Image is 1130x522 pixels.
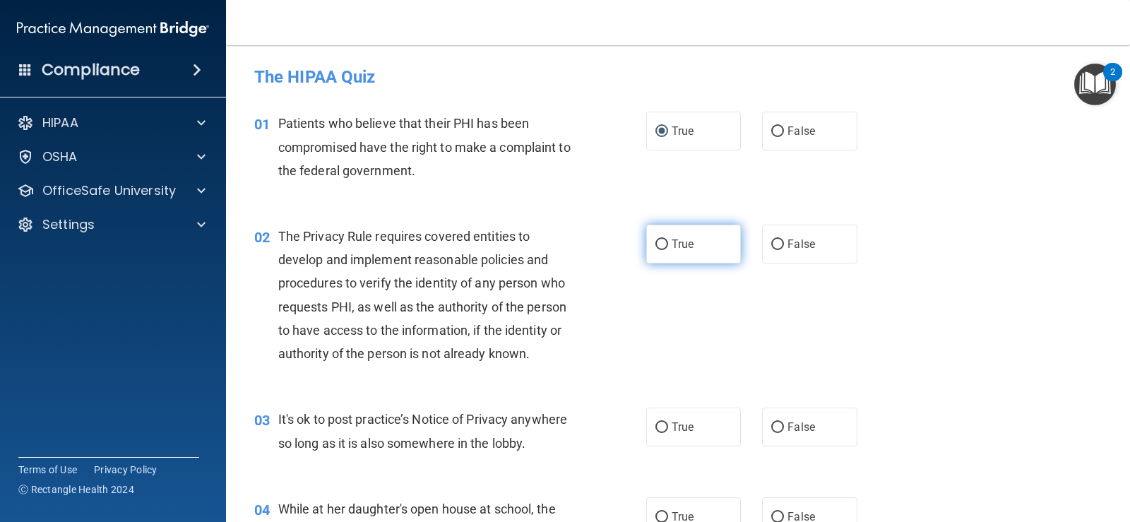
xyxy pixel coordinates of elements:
[655,239,668,250] input: True
[1074,64,1116,105] button: Open Resource Center, 2 new notifications
[672,124,694,138] span: True
[42,216,95,233] p: Settings
[254,229,270,246] span: 02
[254,68,1102,86] h4: The HIPAA Quiz
[42,148,78,165] p: OSHA
[18,482,134,497] span: Ⓒ Rectangle Health 2024
[17,216,206,233] a: Settings
[278,412,567,450] span: It's ok to post practice’s Notice of Privacy anywhere so long as it is also somewhere in the lobby.
[17,15,209,43] img: PMB logo
[254,412,270,429] span: 03
[42,114,78,131] p: HIPAA
[787,237,815,251] span: False
[94,463,157,477] a: Privacy Policy
[278,229,566,361] span: The Privacy Rule requires covered entities to develop and implement reasonable policies and proce...
[254,116,270,133] span: 01
[278,116,571,177] span: Patients who believe that their PHI has been compromised have the right to make a complaint to th...
[42,182,176,199] p: OfficeSafe University
[18,463,77,477] a: Terms of Use
[17,148,206,165] a: OSHA
[672,237,694,251] span: True
[771,239,784,250] input: False
[1110,72,1115,90] div: 2
[17,114,206,131] a: HIPAA
[42,60,140,80] h4: Compliance
[787,124,815,138] span: False
[771,126,784,137] input: False
[787,420,815,434] span: False
[672,420,694,434] span: True
[655,422,668,433] input: True
[254,502,270,518] span: 04
[17,182,206,199] a: OfficeSafe University
[771,422,784,433] input: False
[655,126,668,137] input: True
